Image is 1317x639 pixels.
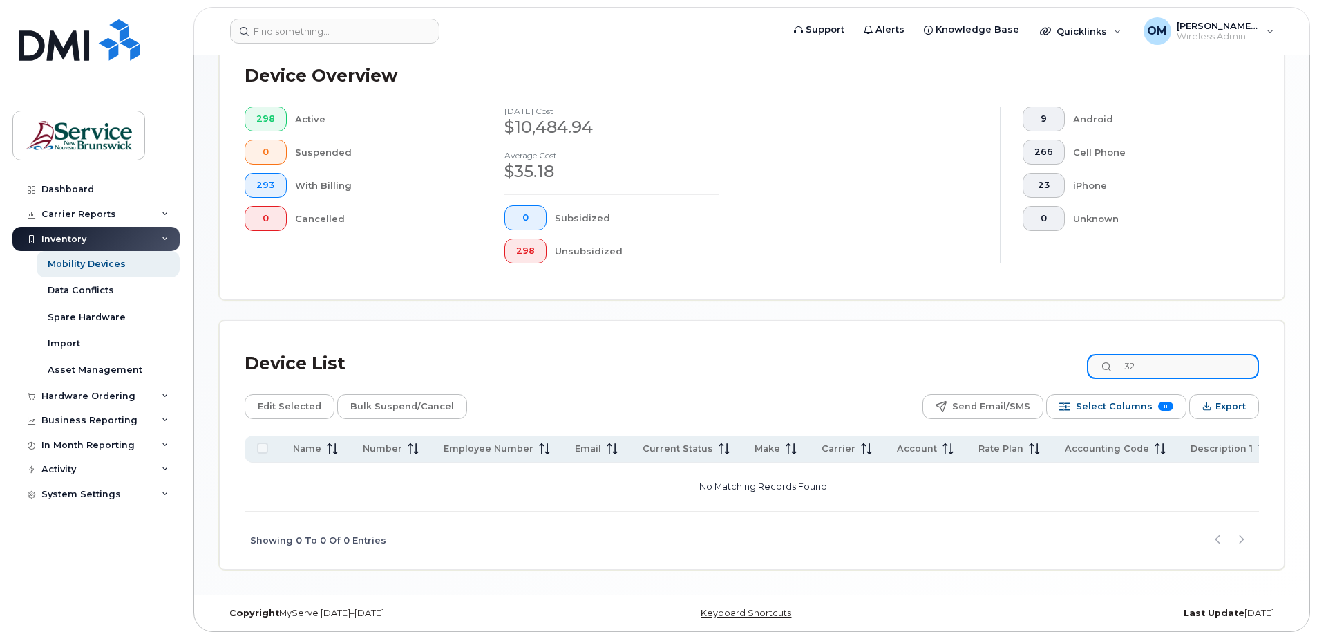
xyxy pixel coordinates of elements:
[293,443,321,455] span: Name
[1023,106,1065,131] button: 9
[1023,140,1065,165] button: 266
[1147,23,1167,39] span: OM
[444,443,533,455] span: Employee Number
[1065,443,1149,455] span: Accounting Code
[952,396,1030,417] span: Send Email/SMS
[250,468,1276,506] p: No Matching Records Found
[245,346,345,382] div: Device List
[1057,26,1107,37] span: Quicklinks
[245,394,334,419] button: Edit Selected
[784,16,854,44] a: Support
[1087,354,1259,379] input: Search Device List ...
[245,140,287,165] button: 0
[337,394,467,419] button: Bulk Suspend/Cancel
[245,173,287,198] button: 293
[295,140,460,165] div: Suspended
[256,180,275,191] span: 293
[256,147,275,158] span: 0
[1184,608,1244,618] strong: Last Update
[1177,20,1260,31] span: [PERSON_NAME] (DNRED/MRNDE-DAAF/MAAP)
[922,394,1043,419] button: Send Email/SMS
[1191,443,1253,455] span: Description 1
[504,205,547,230] button: 0
[1046,394,1186,419] button: Select Columns 11
[256,113,275,124] span: 298
[516,212,535,223] span: 0
[1134,17,1284,45] div: Oliveira, Michael (DNRED/MRNDE-DAAF/MAAP)
[555,205,719,230] div: Subsidized
[854,16,914,44] a: Alerts
[1158,402,1173,411] span: 11
[1073,140,1238,165] div: Cell Phone
[1034,180,1053,191] span: 23
[245,206,287,231] button: 0
[295,173,460,198] div: With Billing
[256,213,275,224] span: 0
[643,443,713,455] span: Current Status
[1023,206,1065,231] button: 0
[295,206,460,231] div: Cancelled
[516,246,535,257] span: 298
[1030,17,1131,45] div: Quicklinks
[1073,206,1238,231] div: Unknown
[295,106,460,131] div: Active
[936,23,1019,37] span: Knowledge Base
[1073,173,1238,198] div: iPhone
[504,160,719,183] div: $35.18
[1034,113,1053,124] span: 9
[504,239,547,263] button: 298
[555,239,719,263] div: Unsubsidized
[806,23,844,37] span: Support
[1023,173,1065,198] button: 23
[1076,396,1153,417] span: Select Columns
[350,396,454,417] span: Bulk Suspend/Cancel
[219,608,574,619] div: MyServe [DATE]–[DATE]
[1215,396,1246,417] span: Export
[258,396,321,417] span: Edit Selected
[755,443,780,455] span: Make
[914,16,1029,44] a: Knowledge Base
[1189,394,1259,419] button: Export
[575,443,601,455] span: Email
[929,608,1285,619] div: [DATE]
[504,151,719,160] h4: Average cost
[230,19,439,44] input: Find something...
[245,58,397,94] div: Device Overview
[250,530,386,551] span: Showing 0 To 0 Of 0 Entries
[822,443,855,455] span: Carrier
[229,608,279,618] strong: Copyright
[504,115,719,139] div: $10,484.94
[1034,213,1053,224] span: 0
[245,106,287,131] button: 298
[875,23,904,37] span: Alerts
[1177,31,1260,42] span: Wireless Admin
[978,443,1023,455] span: Rate Plan
[1073,106,1238,131] div: Android
[701,608,791,618] a: Keyboard Shortcuts
[1034,147,1053,158] span: 266
[897,443,937,455] span: Account
[504,106,719,115] h4: [DATE] cost
[363,443,402,455] span: Number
